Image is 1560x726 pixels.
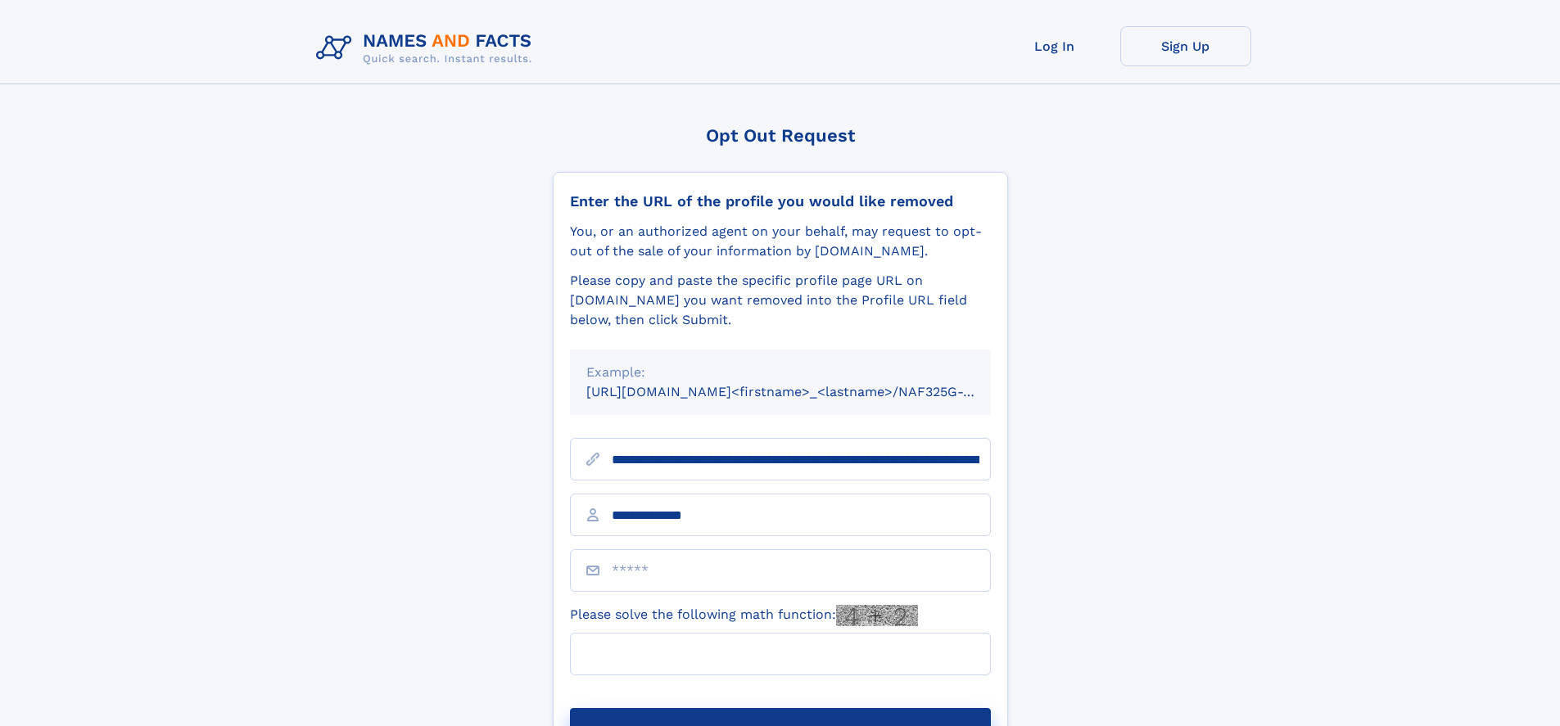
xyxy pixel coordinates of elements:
div: You, or an authorized agent on your behalf, may request to opt-out of the sale of your informatio... [570,222,991,261]
a: Sign Up [1120,26,1251,66]
div: Please copy and paste the specific profile page URL on [DOMAIN_NAME] you want removed into the Pr... [570,271,991,330]
small: [URL][DOMAIN_NAME]<firstname>_<lastname>/NAF325G-xxxxxxxx [586,384,1022,399]
label: Please solve the following math function: [570,605,918,626]
img: Logo Names and Facts [310,26,545,70]
div: Example: [586,363,974,382]
div: Opt Out Request [553,125,1008,146]
div: Enter the URL of the profile you would like removed [570,192,991,210]
a: Log In [989,26,1120,66]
